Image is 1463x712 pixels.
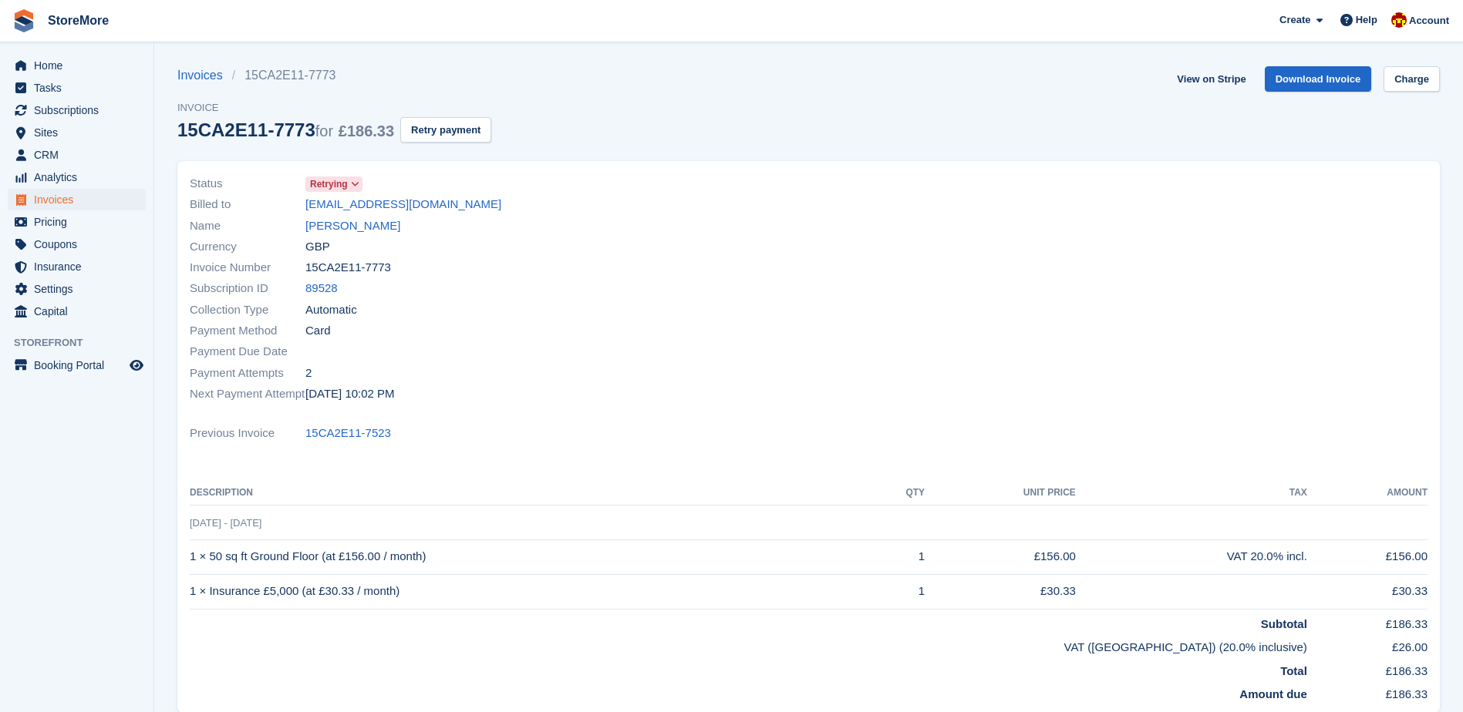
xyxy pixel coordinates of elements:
span: CRM [34,144,126,166]
a: View on Stripe [1171,66,1252,92]
a: menu [8,211,146,233]
span: Billed to [190,196,305,213]
td: £186.33 [1307,657,1428,680]
a: Retrying [305,175,362,193]
td: £186.33 [1307,609,1428,633]
th: Unit Price [925,481,1076,505]
a: menu [8,354,146,376]
span: Invoices [34,189,126,210]
th: Tax [1076,481,1307,505]
span: 15CA2E11-7773 [305,259,391,277]
span: Capital [34,301,126,322]
a: Invoices [177,66,232,85]
span: Help [1356,12,1377,28]
span: Currency [190,238,305,256]
strong: Subtotal [1261,617,1307,630]
span: Storefront [14,335,153,351]
span: Insurance [34,256,126,277]
span: Sites [34,122,126,143]
td: £156.00 [925,539,1076,574]
span: for [315,123,333,139]
td: 1 × Insurance £5,000 (at £30.33 / month) [190,574,870,609]
nav: breadcrumbs [177,66,491,85]
span: Retrying [310,177,348,191]
th: QTY [870,481,925,505]
strong: Amount due [1239,687,1307,700]
td: £30.33 [1307,574,1428,609]
a: menu [8,233,146,255]
span: Payment Attempts [190,364,305,382]
a: menu [8,144,146,166]
time: 2025-08-15 21:02:57 UTC [305,385,395,403]
strong: Total [1280,664,1307,677]
a: menu [8,256,146,277]
span: Payment Due Date [190,343,305,361]
img: stora-icon-8386f47178a22dfd0bd8f6a31ec36ba5ce8667c1dd55bd0f319d3a0aa187defe.svg [12,9,35,32]
a: menu [8,99,146,121]
span: Card [305,322,331,340]
span: Home [34,55,126,76]
span: [DATE] - [DATE] [190,517,261,529]
td: 1 [870,574,925,609]
div: 15CA2E11-7773 [177,119,394,140]
span: Automatic [305,301,357,319]
td: 1 × 50 sq ft Ground Floor (at £156.00 / month) [190,539,870,574]
a: menu [8,122,146,143]
span: Status [190,175,305,193]
td: £30.33 [925,574,1076,609]
span: Booking Portal [34,354,126,376]
span: 2 [305,364,312,382]
span: Settings [34,278,126,300]
span: Invoice [177,100,491,116]
a: menu [8,301,146,322]
a: Charge [1384,66,1440,92]
a: menu [8,77,146,99]
td: VAT ([GEOGRAPHIC_DATA]) (20.0% inclusive) [190,633,1307,657]
a: [PERSON_NAME] [305,217,400,235]
a: 15CA2E11-7523 [305,425,391,442]
th: Description [190,481,870,505]
a: menu [8,189,146,210]
span: Name [190,217,305,235]
span: Previous Invoice [190,425,305,442]
span: Subscription ID [190,280,305,297]
a: Download Invoice [1265,66,1372,92]
span: GBP [305,238,330,256]
span: Collection Type [190,301,305,319]
a: StoreMore [42,8,115,33]
span: Invoice Number [190,259,305,277]
span: Pricing [34,211,126,233]
td: £156.00 [1307,539,1428,574]
span: Next Payment Attempt [190,385,305,403]
button: Retry payment [400,117,491,143]
a: [EMAIL_ADDRESS][DOMAIN_NAME] [305,196,501,213]
span: Analytics [34,166,126,188]
img: Store More Team [1391,12,1407,28]
span: £186.33 [339,123,394,139]
a: menu [8,55,146,76]
span: Payment Method [190,322,305,340]
span: Coupons [34,233,126,255]
span: Account [1409,13,1449,29]
a: menu [8,278,146,300]
td: £26.00 [1307,633,1428,657]
span: Subscriptions [34,99,126,121]
td: 1 [870,539,925,574]
th: Amount [1307,481,1428,505]
div: VAT 20.0% incl. [1076,548,1307,566]
span: Create [1279,12,1310,28]
span: Tasks [34,77,126,99]
a: 89528 [305,280,338,297]
a: menu [8,166,146,188]
a: Preview store [127,356,146,374]
td: £186.33 [1307,680,1428,704]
